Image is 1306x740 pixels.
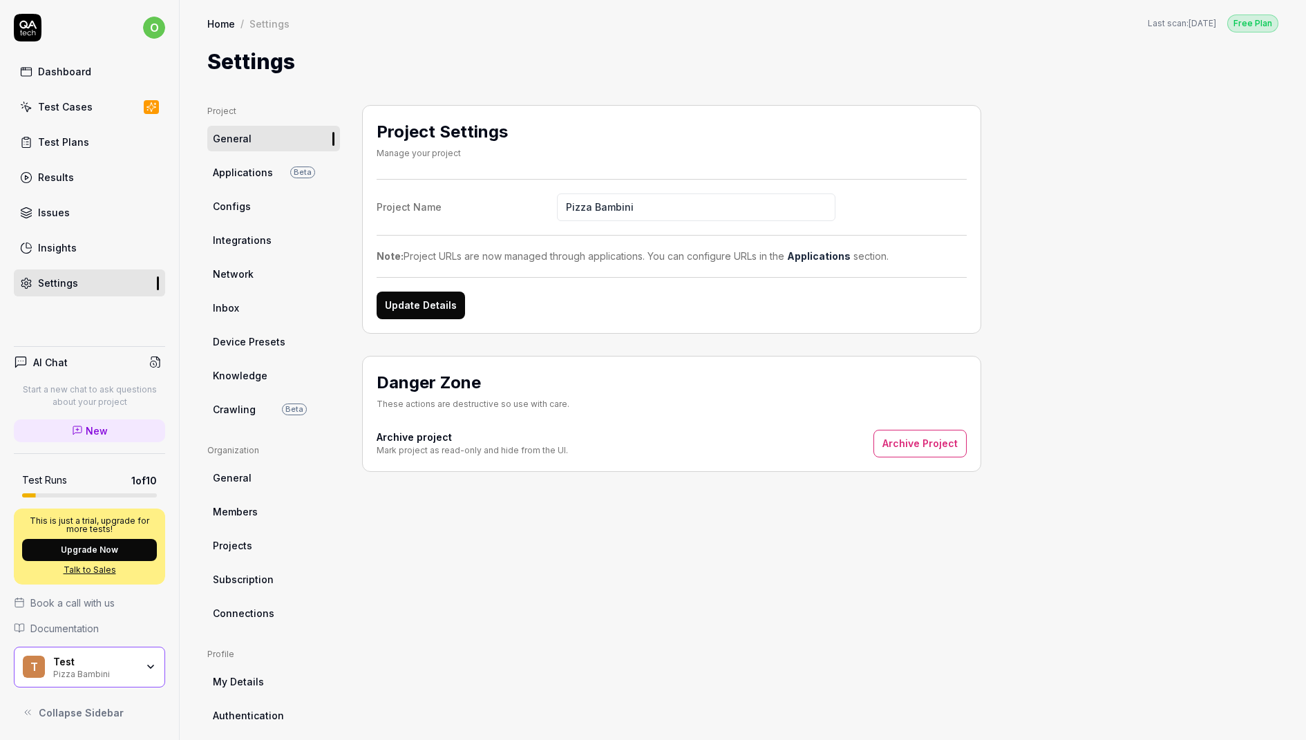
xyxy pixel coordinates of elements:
[213,131,252,146] span: General
[787,250,851,262] a: Applications
[143,14,165,41] button: o
[22,517,157,533] p: This is just a trial, upgrade for more tests!
[213,606,274,620] span: Connections
[39,705,124,720] span: Collapse Sidebar
[38,205,70,220] div: Issues
[14,234,165,261] a: Insights
[207,329,340,354] a: Device Presets
[213,402,256,417] span: Crawling
[207,533,340,558] a: Projects
[207,444,340,457] div: Organization
[213,301,239,315] span: Inbox
[213,572,274,587] span: Subscription
[207,17,235,30] a: Home
[873,430,967,457] button: Archive Project
[38,99,93,114] div: Test Cases
[213,267,254,281] span: Network
[377,292,465,319] button: Update Details
[213,165,273,180] span: Applications
[213,334,285,349] span: Device Presets
[207,160,340,185] a: ApplicationsBeta
[22,474,67,486] h5: Test Runs
[207,126,340,151] a: General
[377,370,569,395] h2: Danger Zone
[213,674,264,689] span: My Details
[377,250,404,262] strong: Note:
[14,383,165,408] p: Start a new chat to ask questions about your project
[1227,15,1278,32] div: Free Plan
[33,355,68,370] h4: AI Chat
[240,17,244,30] div: /
[1148,17,1216,30] span: Last scan:
[14,647,165,688] button: TTestPizza Bambini
[213,708,284,723] span: Authentication
[213,199,251,214] span: Configs
[207,227,340,253] a: Integrations
[86,424,108,438] span: New
[377,444,568,457] div: Mark project as read-only and hide from the UI.
[207,295,340,321] a: Inbox
[207,363,340,388] a: Knowledge
[14,199,165,226] a: Issues
[14,419,165,442] a: New
[207,193,340,219] a: Configs
[557,193,835,221] input: Project Name
[290,167,315,178] span: Beta
[30,621,99,636] span: Documentation
[207,465,340,491] a: General
[14,596,165,610] a: Book a call with us
[213,538,252,553] span: Projects
[22,539,157,561] button: Upgrade Now
[249,17,290,30] div: Settings
[143,17,165,39] span: o
[30,596,115,610] span: Book a call with us
[377,430,568,444] h4: Archive project
[377,398,569,410] div: These actions are destructive so use with care.
[14,58,165,85] a: Dashboard
[377,147,508,160] div: Manage your project
[38,170,74,184] div: Results
[207,703,340,728] a: Authentication
[14,621,165,636] a: Documentation
[207,600,340,626] a: Connections
[53,667,136,679] div: Pizza Bambini
[207,648,340,661] div: Profile
[377,200,557,214] div: Project Name
[207,261,340,287] a: Network
[131,473,157,488] span: 1 of 10
[207,397,340,422] a: CrawlingBeta
[14,93,165,120] a: Test Cases
[207,567,340,592] a: Subscription
[38,135,89,149] div: Test Plans
[282,404,307,415] span: Beta
[207,46,295,77] h1: Settings
[53,656,136,668] div: Test
[14,164,165,191] a: Results
[1227,14,1278,32] button: Free Plan
[23,656,45,678] span: T
[207,669,340,694] a: My Details
[1148,17,1216,30] button: Last scan:[DATE]
[14,129,165,155] a: Test Plans
[207,499,340,524] a: Members
[14,269,165,296] a: Settings
[38,64,91,79] div: Dashboard
[377,249,967,263] div: Project URLs are now managed through applications. You can configure URLs in the section.
[14,699,165,726] button: Collapse Sidebar
[213,504,258,519] span: Members
[38,276,78,290] div: Settings
[38,240,77,255] div: Insights
[213,471,252,485] span: General
[213,233,272,247] span: Integrations
[377,120,508,144] h2: Project Settings
[1189,18,1216,28] time: [DATE]
[213,368,267,383] span: Knowledge
[207,105,340,117] div: Project
[22,564,157,576] a: Talk to Sales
